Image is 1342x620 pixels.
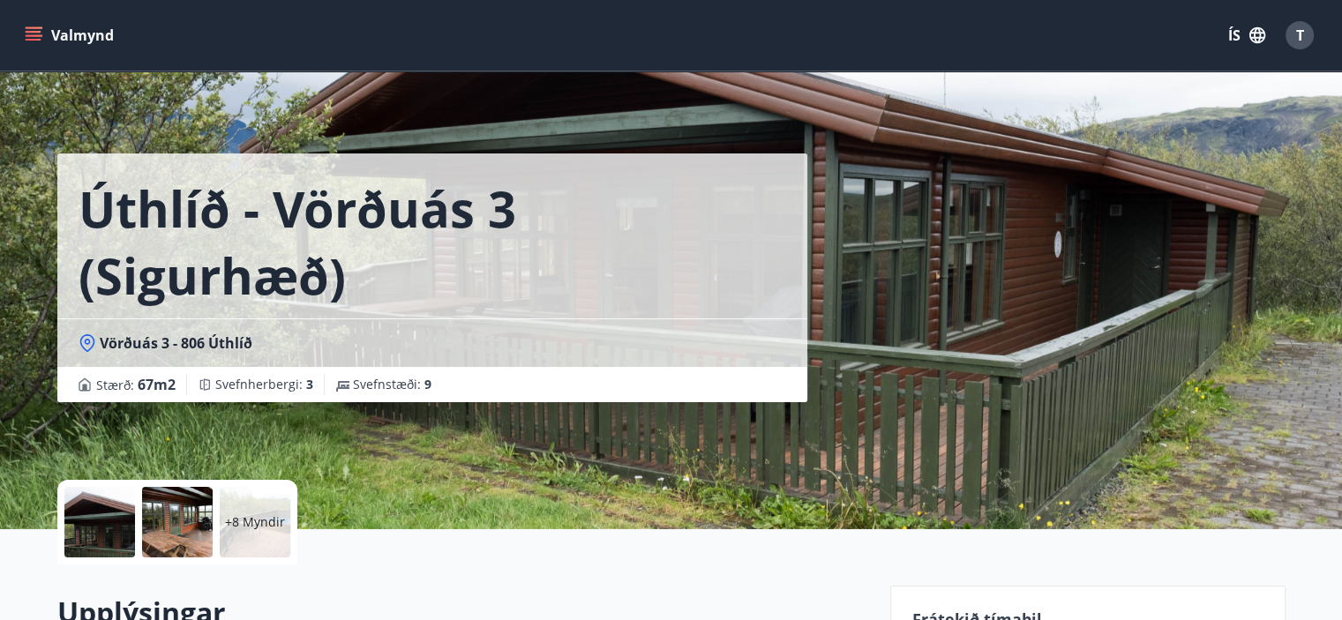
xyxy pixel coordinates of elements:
button: ÍS [1218,19,1275,51]
p: +8 Myndir [225,513,285,531]
button: menu [21,19,121,51]
span: 9 [424,376,431,392]
span: T [1296,26,1304,45]
button: T [1278,14,1321,56]
span: 3 [306,376,313,392]
span: Svefnstæði : [353,376,431,393]
span: 67 m2 [138,375,176,394]
span: Svefnherbergi : [215,376,313,393]
span: Vörðuás 3 - 806 Úthlíð [100,333,252,353]
h1: Úthlíð - Vörðuás 3 (Sigurhæð) [79,175,786,309]
span: Stærð : [96,374,176,395]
